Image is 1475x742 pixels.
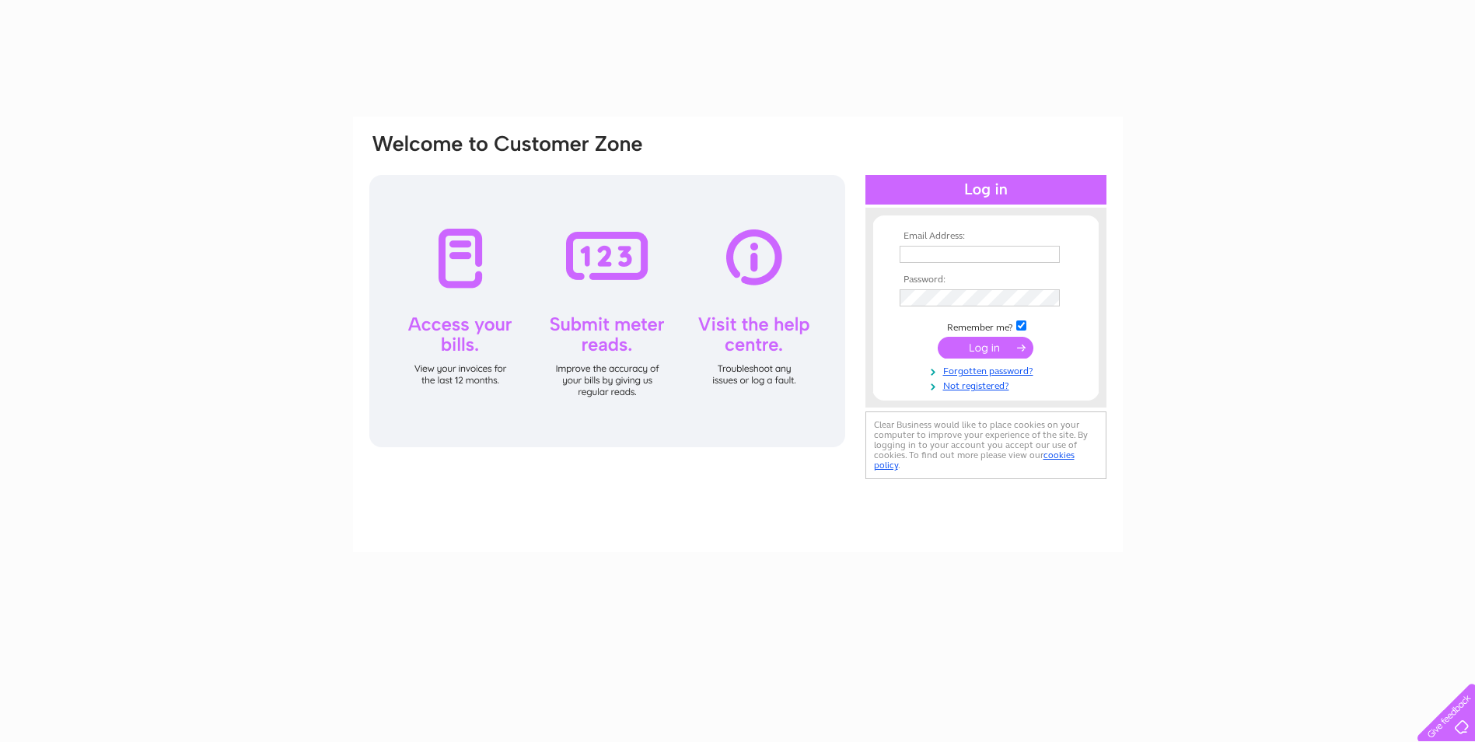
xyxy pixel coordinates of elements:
[938,337,1033,359] input: Submit
[896,231,1076,242] th: Email Address:
[896,318,1076,334] td: Remember me?
[874,450,1075,471] a: cookies policy
[900,377,1076,392] a: Not registered?
[900,362,1076,377] a: Forgotten password?
[896,275,1076,285] th: Password:
[865,411,1106,479] div: Clear Business would like to place cookies on your computer to improve your experience of the sit...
